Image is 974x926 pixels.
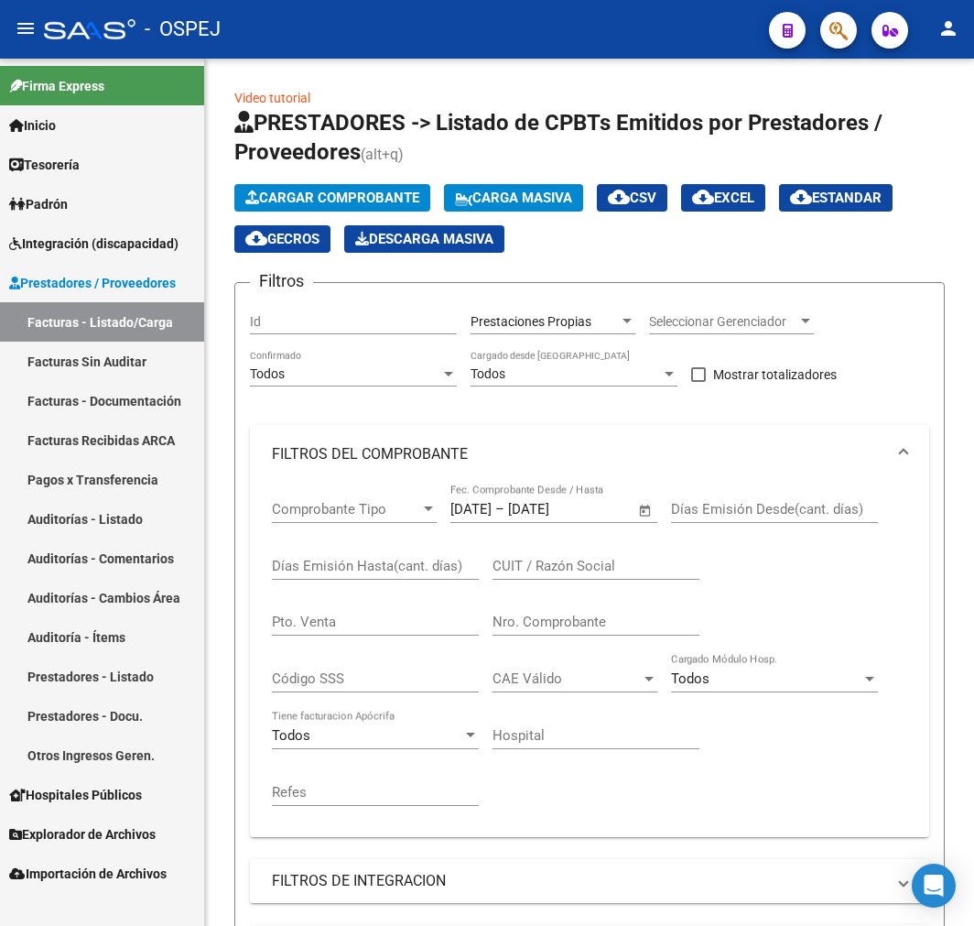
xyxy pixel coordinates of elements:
[145,9,221,49] span: - OSPEJ
[344,225,504,253] app-download-masive: Descarga masiva de comprobantes (adjuntos)
[272,444,885,464] mat-panel-title: FILTROS DEL COMPROBANTE
[250,366,285,381] span: Todos
[790,186,812,208] mat-icon: cloud_download
[9,785,142,805] span: Hospitales Públicos
[471,314,591,329] span: Prestaciones Propias
[649,314,797,330] span: Seleccionar Gerenciador
[250,484,929,838] div: FILTROS DEL COMPROBANTE
[713,364,837,386] span: Mostrar totalizadores
[234,91,310,105] a: Video tutorial
[608,190,656,206] span: CSV
[9,194,68,214] span: Padrón
[937,17,959,39] mat-icon: person
[671,670,709,687] span: Todos
[250,859,929,903] mat-expansion-panel-header: FILTROS DE INTEGRACION
[495,501,504,517] span: –
[355,231,493,247] span: Descarga Masiva
[234,110,882,165] span: PRESTADORES -> Listado de CPBTs Emitidos por Prestadores / Proveedores
[9,234,179,254] span: Integración (discapacidad)
[272,501,420,517] span: Comprobante Tipo
[15,17,37,39] mat-icon: menu
[9,273,176,293] span: Prestadores / Proveedores
[692,190,754,206] span: EXCEL
[912,864,956,908] div: Open Intercom Messenger
[344,225,504,253] button: Descarga Masiva
[272,727,310,744] span: Todos
[361,146,404,163] span: (alt+q)
[9,155,80,175] span: Tesorería
[234,184,430,212] button: Cargar Comprobante
[9,115,56,136] span: Inicio
[245,231,319,247] span: Gecros
[9,864,167,884] span: Importación de Archivos
[9,76,104,96] span: Firma Express
[779,184,893,212] button: Estandar
[444,184,583,212] button: Carga Masiva
[681,184,765,212] button: EXCEL
[635,500,656,521] button: Open calendar
[250,425,929,484] mat-expansion-panel-header: FILTROS DEL COMPROBANTE
[450,501,492,517] input: Fecha inicio
[692,186,714,208] mat-icon: cloud_download
[471,366,505,381] span: Todos
[608,186,630,208] mat-icon: cloud_download
[234,225,330,253] button: Gecros
[492,670,641,687] span: CAE Válido
[455,190,572,206] span: Carga Masiva
[508,501,597,517] input: Fecha fin
[245,227,267,249] mat-icon: cloud_download
[250,268,313,294] h3: Filtros
[790,190,882,206] span: Estandar
[597,184,667,212] button: CSV
[9,824,156,844] span: Explorador de Archivos
[245,190,419,206] span: Cargar Comprobante
[272,871,885,891] mat-panel-title: FILTROS DE INTEGRACION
